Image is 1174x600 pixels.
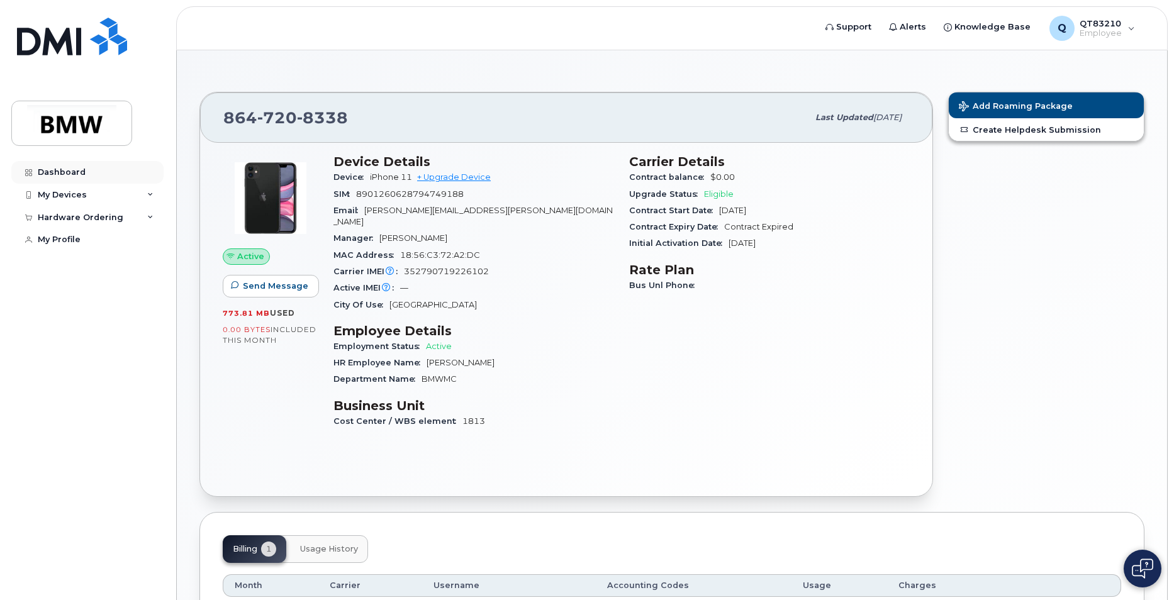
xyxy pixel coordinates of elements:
span: [PERSON_NAME][EMAIL_ADDRESS][PERSON_NAME][DOMAIN_NAME] [333,206,613,226]
span: Contract Expiry Date [629,222,724,231]
h3: Carrier Details [629,154,910,169]
span: Initial Activation Date [629,238,729,248]
a: + Upgrade Device [417,172,491,182]
span: Bus Unl Phone [629,281,701,290]
span: Email [333,206,364,215]
span: $0.00 [710,172,735,182]
span: 1813 [462,416,485,426]
span: [PERSON_NAME] [427,358,495,367]
h3: Device Details [333,154,614,169]
img: iPhone_11.jpg [233,160,308,236]
span: MAC Address [333,250,400,260]
button: Send Message [223,275,319,297]
th: Charges [887,574,1000,597]
span: Active IMEI [333,283,400,292]
span: 720 [257,108,297,127]
span: SIM [333,189,356,199]
span: iPhone 11 [370,172,412,182]
span: Department Name [333,374,422,384]
span: Employment Status [333,342,426,351]
span: Cost Center / WBS element [333,416,462,426]
th: Accounting Codes [596,574,791,597]
span: [DATE] [719,206,746,215]
span: Last updated [815,113,873,122]
h3: Business Unit [333,398,614,413]
a: Create Helpdesk Submission [949,118,1144,141]
span: Send Message [243,280,308,292]
span: [GEOGRAPHIC_DATA] [389,300,477,309]
span: Add Roaming Package [959,101,1073,113]
span: BMWMC [422,374,457,384]
span: Contract Expired [724,222,793,231]
span: [DATE] [729,238,756,248]
th: Username [422,574,596,597]
span: HR Employee Name [333,358,427,367]
span: Eligible [704,189,734,199]
span: Active [237,250,264,262]
h3: Rate Plan [629,262,910,277]
span: used [270,308,295,318]
span: — [400,283,408,292]
span: Usage History [300,544,358,554]
span: [PERSON_NAME] [379,233,447,243]
span: Contract Start Date [629,206,719,215]
span: 773.81 MB [223,309,270,318]
span: Contract balance [629,172,710,182]
span: 8901260628794749188 [356,189,464,199]
th: Carrier [318,574,422,597]
th: Usage [791,574,887,597]
span: Active [426,342,452,351]
th: Month [223,574,318,597]
span: Upgrade Status [629,189,704,199]
span: City Of Use [333,300,389,309]
span: Device [333,172,370,182]
span: Manager [333,233,379,243]
img: Open chat [1132,558,1153,579]
span: Carrier IMEI [333,267,404,276]
span: 0.00 Bytes [223,325,271,334]
button: Add Roaming Package [949,92,1144,118]
span: 352790719226102 [404,267,489,276]
span: 864 [223,108,348,127]
span: [DATE] [873,113,902,122]
h3: Employee Details [333,323,614,338]
span: 18:56:C3:72:A2:DC [400,250,480,260]
span: 8338 [297,108,348,127]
